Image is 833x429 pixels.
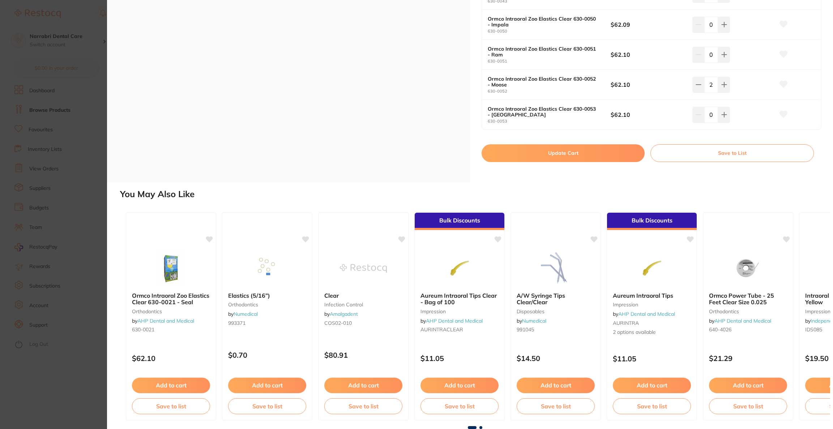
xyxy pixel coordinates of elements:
[132,318,194,324] span: by
[488,59,611,64] small: 630-0051
[607,213,697,230] div: Bulk Discounts
[613,292,691,299] b: Aureum Intraoral Tips
[517,292,595,306] b: A/W Syringe Tips Clear/Clear
[148,250,195,286] img: Ormco Intraoral Zoo Elastics Clear 630-0021 - Seal
[613,329,691,336] span: 2 options available
[611,51,684,59] b: $62.10
[228,302,306,307] small: orthodontics
[613,398,691,414] button: Save to list
[482,144,645,162] button: Update Cart
[613,320,691,326] small: AURINTRA
[420,318,483,324] span: by
[132,398,210,414] button: Save to list
[330,311,358,317] a: Amalgadent
[709,309,787,314] small: orthodontics
[611,21,684,29] b: $62.09
[420,309,499,314] small: impression
[415,213,504,230] div: Bulk Discounts
[532,250,579,286] img: A/W Syringe Tips Clear/Clear
[613,302,691,307] small: impression
[613,354,691,363] p: $11.05
[324,292,402,299] b: Clear
[628,250,675,286] img: Aureum Intraoral Tips
[132,354,210,362] p: $62.10
[725,250,772,286] img: Ormco Power Tube - 25 Feet Clear Size 0.025
[228,311,258,317] span: by
[340,250,387,286] img: Clear
[517,309,595,314] small: disposables
[522,318,546,324] a: Numedical
[137,318,194,324] a: AHP Dental and Medical
[650,144,814,162] button: Save to List
[517,398,595,414] button: Save to list
[613,311,675,317] span: by
[488,29,611,34] small: 630-0050
[488,119,611,124] small: 630-0053
[324,320,402,326] small: COS02-010
[488,16,598,27] b: Ormco Intraoral Zoo Elastics Clear 630-0050 - Impala
[234,311,258,317] a: Numedical
[228,292,306,299] b: Elastics (5/16”)
[228,378,306,393] button: Add to cart
[517,327,595,332] small: 991045
[709,327,787,332] small: 640-4026
[228,351,306,359] p: $0.70
[709,318,771,324] span: by
[709,398,787,414] button: Save to list
[488,46,598,58] b: Ormco Intraoral Zoo Elastics Clear 630-0051 - Ram
[228,320,306,326] small: 993371
[420,398,499,414] button: Save to list
[613,378,691,393] button: Add to cart
[228,398,306,414] button: Save to list
[324,311,358,317] span: by
[714,318,771,324] a: AHP Dental and Medical
[132,327,210,332] small: 630-0021
[618,311,675,317] a: AHP Dental and Medical
[436,250,483,286] img: Aureum Intraoral Tips Clear - Bag of 100
[132,292,210,306] b: Ormco Intraoral Zoo Elastics Clear 630-0021 - Seal
[426,318,483,324] a: AHP Dental and Medical
[120,189,830,199] h2: You May Also Like
[488,76,598,88] b: Ormco Intraoral Zoo Elastics Clear 630-0052 - Moose
[420,378,499,393] button: Add to cart
[709,354,787,362] p: $21.29
[132,309,210,314] small: orthodontics
[517,354,595,362] p: $14.50
[324,378,402,393] button: Add to cart
[420,292,499,306] b: Aureum Intraoral Tips Clear - Bag of 100
[517,378,595,393] button: Add to cart
[488,89,611,94] small: 630-0052
[244,250,291,286] img: Elastics (5/16”)
[709,378,787,393] button: Add to cart
[611,111,684,119] b: $62.10
[709,292,787,306] b: Ormco Power Tube - 25 Feet Clear Size 0.025
[420,327,499,332] small: AURINTRACLEAR
[324,351,402,359] p: $80.91
[488,106,598,118] b: Ormco Intraoral Zoo Elastics Clear 630-0053 - [GEOGRAPHIC_DATA]
[324,302,402,307] small: infection control
[517,318,546,324] span: by
[132,378,210,393] button: Add to cart
[324,398,402,414] button: Save to list
[420,354,499,362] p: $11.05
[611,81,684,89] b: $62.10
